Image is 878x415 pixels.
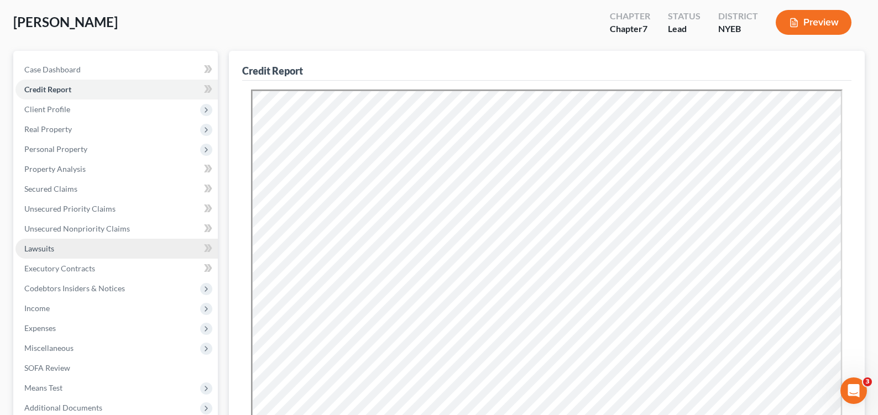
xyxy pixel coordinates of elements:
[24,323,56,333] span: Expenses
[24,264,95,273] span: Executory Contracts
[15,239,218,259] a: Lawsuits
[24,303,50,313] span: Income
[642,23,647,34] span: 7
[24,403,102,412] span: Additional Documents
[24,144,87,154] span: Personal Property
[24,244,54,253] span: Lawsuits
[15,259,218,279] a: Executory Contracts
[610,10,650,23] div: Chapter
[668,23,701,35] div: Lead
[863,377,872,386] span: 3
[24,124,72,134] span: Real Property
[24,184,77,193] span: Secured Claims
[15,179,218,199] a: Secured Claims
[24,383,62,392] span: Means Test
[242,64,303,77] div: Credit Report
[15,358,218,378] a: SOFA Review
[718,23,758,35] div: NYEB
[15,60,218,80] a: Case Dashboard
[776,10,851,35] button: Preview
[24,343,74,353] span: Miscellaneous
[24,204,116,213] span: Unsecured Priority Claims
[24,164,86,174] span: Property Analysis
[668,10,701,23] div: Status
[24,363,70,372] span: SOFA Review
[13,14,118,30] span: [PERSON_NAME]
[15,219,218,239] a: Unsecured Nonpriority Claims
[610,23,650,35] div: Chapter
[24,65,81,74] span: Case Dashboard
[840,377,867,404] iframe: Intercom live chat
[24,224,130,233] span: Unsecured Nonpriority Claims
[15,159,218,179] a: Property Analysis
[15,80,218,99] a: Credit Report
[24,85,71,94] span: Credit Report
[718,10,758,23] div: District
[24,104,70,114] span: Client Profile
[24,283,125,293] span: Codebtors Insiders & Notices
[15,199,218,219] a: Unsecured Priority Claims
